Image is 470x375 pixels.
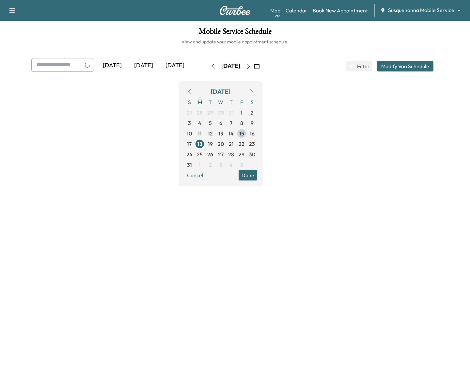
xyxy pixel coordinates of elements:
span: 25 [197,150,203,158]
span: 27 [218,150,224,158]
span: M [195,97,205,107]
span: 22 [239,140,244,148]
span: 28 [197,109,203,117]
button: Cancel [184,170,206,180]
span: 24 [186,150,193,158]
span: 9 [251,119,254,127]
button: Done [239,170,257,180]
span: 19 [208,140,213,148]
span: 31 [229,109,234,117]
div: [DATE] [211,87,230,96]
span: 2 [251,109,254,117]
a: Calendar [286,7,307,14]
img: Curbee Logo [219,6,251,15]
span: 15 [239,130,244,137]
h1: Mobile Service Schedule [7,27,463,39]
span: S [247,97,257,107]
span: T [226,97,236,107]
span: 21 [229,140,234,148]
span: 29 [207,109,213,117]
span: 5 [240,161,243,169]
span: 6 [219,119,222,127]
span: 1 [241,109,243,117]
span: 26 [207,150,213,158]
span: T [205,97,215,107]
span: 8 [240,119,243,127]
span: 17 [187,140,192,148]
span: 30 [218,109,224,117]
span: 29 [239,150,244,158]
div: Beta [274,13,280,18]
div: [DATE] [97,58,128,73]
a: MapBeta [270,7,280,14]
div: [DATE] [159,58,191,73]
span: 5 [209,119,212,127]
span: 16 [250,130,255,137]
div: [DATE] [128,58,159,73]
span: 14 [228,130,234,137]
a: Book New Appointment [313,7,368,14]
span: 2 [209,161,212,169]
button: Modify Van Schedule [377,61,433,71]
span: 30 [249,150,255,158]
span: F [236,97,247,107]
span: 3 [188,119,191,127]
button: Filter [346,61,372,71]
span: 4 [229,161,233,169]
span: W [215,97,226,107]
span: 13 [218,130,223,137]
span: S [184,97,195,107]
span: 12 [208,130,213,137]
span: 7 [230,119,232,127]
span: 31 [187,161,192,169]
span: 1 [199,161,201,169]
span: 10 [187,130,192,137]
span: 4 [198,119,201,127]
span: Filter [357,62,369,70]
span: Susquehanna Mobile Service [388,7,454,14]
span: 3 [219,161,222,169]
span: 27 [187,109,192,117]
span: 23 [249,140,255,148]
div: [DATE] [221,62,240,70]
span: 20 [218,140,224,148]
span: 28 [228,150,234,158]
h6: View and update your mobile appointment schedule. [7,39,463,45]
span: 11 [198,130,202,137]
span: 18 [197,140,202,148]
